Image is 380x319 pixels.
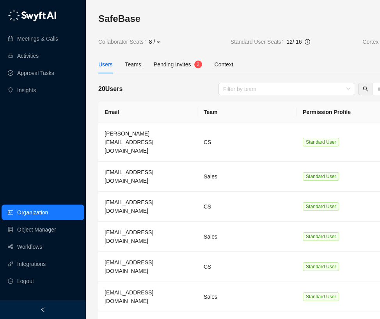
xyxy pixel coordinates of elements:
[303,292,339,301] span: Standard User
[98,84,123,94] h5: 20 Users
[363,86,368,92] span: search
[105,130,153,154] span: [PERSON_NAME][EMAIL_ADDRESS][DOMAIN_NAME]
[197,222,297,252] td: Sales
[17,31,58,46] a: Meetings & Calls
[303,262,339,271] span: Standard User
[197,62,199,67] span: 2
[303,202,339,211] span: Standard User
[287,39,302,45] span: 12 / 16
[8,278,13,284] span: logout
[303,172,339,181] span: Standard User
[17,48,39,64] a: Activities
[125,60,141,69] div: Teams
[17,239,42,255] a: Workflows
[303,138,339,146] span: Standard User
[197,162,297,192] td: Sales
[197,192,297,222] td: CS
[197,252,297,282] td: CS
[17,82,36,98] a: Insights
[105,289,153,304] span: [EMAIL_ADDRESS][DOMAIN_NAME]
[105,169,153,184] span: [EMAIL_ADDRESS][DOMAIN_NAME]
[98,102,197,123] th: Email
[105,229,153,244] span: [EMAIL_ADDRESS][DOMAIN_NAME]
[17,205,48,220] a: Organization
[98,37,149,46] span: Collaborator Seats
[215,60,233,69] div: Context
[17,65,54,81] a: Approval Tasks
[197,102,297,123] th: Team
[194,61,202,68] sup: 2
[231,37,287,46] span: Standard User Seats
[17,222,56,237] a: Object Manager
[40,307,46,312] span: left
[98,60,113,69] div: Users
[8,10,57,21] img: logo-05li4sbe.png
[197,123,297,162] td: CS
[17,256,46,272] a: Integrations
[17,273,34,289] span: Logout
[105,259,153,274] span: [EMAIL_ADDRESS][DOMAIN_NAME]
[303,232,339,241] span: Standard User
[355,293,376,314] iframe: Open customer support
[149,37,160,46] span: 8 / ∞
[105,199,153,214] span: [EMAIL_ADDRESS][DOMAIN_NAME]
[197,282,297,312] td: Sales
[305,39,310,45] span: info-circle
[154,61,191,68] span: Pending Invites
